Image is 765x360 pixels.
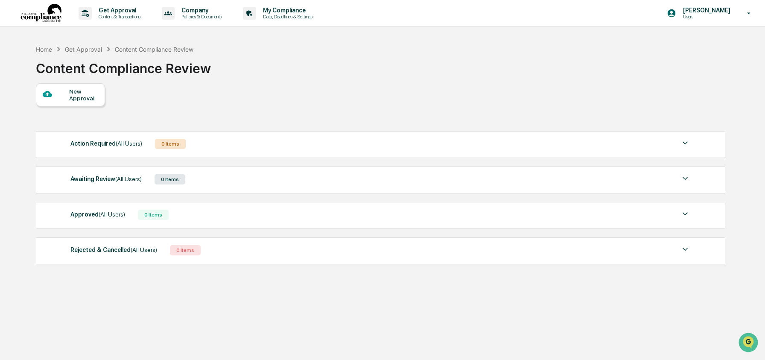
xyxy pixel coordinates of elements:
p: Policies & Documents [175,14,226,20]
span: (All Users) [115,176,142,182]
div: Awaiting Review [70,173,142,184]
div: Home [36,46,52,53]
span: Attestations [70,108,106,116]
img: caret [680,209,690,219]
div: New Approval [69,88,98,102]
img: caret [680,244,690,255]
div: 0 Items [155,174,185,184]
p: Data, Deadlines & Settings [256,14,317,20]
img: caret [680,138,690,148]
p: How can we help? [9,18,155,32]
div: Content Compliance Review [115,46,193,53]
a: 🗄️Attestations [58,104,109,120]
div: Content Compliance Review [36,54,211,76]
span: Pylon [85,145,103,151]
span: Preclearance [17,108,55,116]
div: 🔎 [9,125,15,132]
span: (All Users) [99,211,125,218]
div: 0 Items [155,139,186,149]
p: Content & Transactions [92,14,145,20]
iframe: Open customer support [738,332,761,355]
div: 0 Items [170,245,201,255]
a: 🖐️Preclearance [5,104,58,120]
a: 🔎Data Lookup [5,120,57,136]
button: Start new chat [145,68,155,78]
div: 0 Items [138,210,169,220]
img: caret [680,173,690,184]
div: We're available if you need us! [29,74,108,81]
a: Powered byPylon [60,144,103,151]
div: Get Approval [65,46,102,53]
div: 🖐️ [9,108,15,115]
div: Start new chat [29,65,140,74]
p: My Compliance [256,7,317,14]
span: Data Lookup [17,124,54,132]
div: Rejected & Cancelled [70,244,157,255]
div: Approved [70,209,125,220]
img: logo [20,4,61,23]
img: 1746055101610-c473b297-6a78-478c-a979-82029cc54cd1 [9,65,24,81]
span: (All Users) [116,140,142,147]
span: (All Users) [131,246,157,253]
p: Users [676,14,735,20]
div: Action Required [70,138,142,149]
div: 🗄️ [62,108,69,115]
p: [PERSON_NAME] [676,7,735,14]
p: Company [175,7,226,14]
p: Get Approval [92,7,145,14]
